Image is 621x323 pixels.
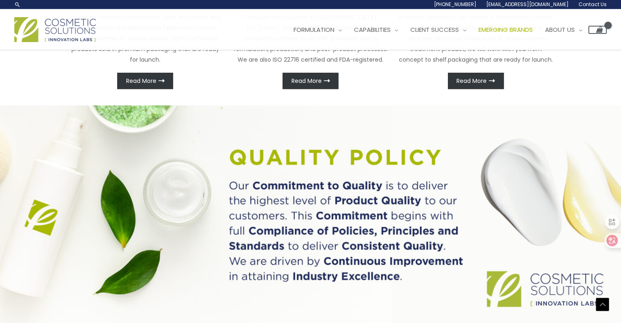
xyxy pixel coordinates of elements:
[539,18,588,42] a: About Us
[448,73,504,89] a: Read More
[283,73,338,89] a: Read More
[588,26,607,34] a: View Shopping Cart, empty
[404,18,472,42] a: Client Success
[126,78,156,84] span: Read More
[579,1,607,8] span: Contact Us
[456,78,487,84] span: Read More
[479,25,533,34] span: Emerging Brands
[117,73,173,89] a: Read More
[486,1,569,8] span: [EMAIL_ADDRESS][DOMAIN_NAME]
[472,18,539,42] a: Emerging Brands
[545,25,575,34] span: About Us
[287,18,348,42] a: Formulation
[14,17,96,42] img: Cosmetic Solutions Logo
[434,1,476,8] span: [PHONE_NUMBER]
[294,25,334,34] span: Formulation
[410,25,459,34] span: Client Success
[354,25,391,34] span: Capabilities
[348,18,404,42] a: Capabilities
[281,18,607,42] nav: Site Navigation
[14,1,21,8] a: Search icon link
[292,78,322,84] span: Read More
